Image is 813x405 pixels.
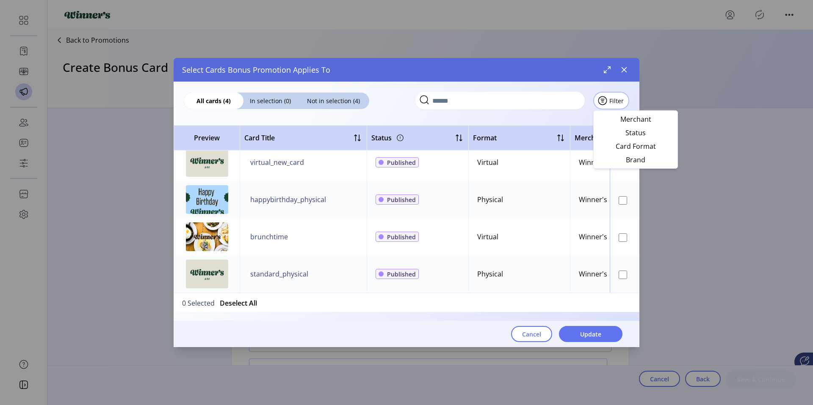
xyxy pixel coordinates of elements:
img: preview [186,222,228,251]
span: Update [580,330,601,339]
div: Virtual [477,157,498,167]
div: Physical [477,194,503,205]
div: All cards (4) [184,93,243,109]
span: Format [473,133,497,143]
button: Update [559,326,622,342]
span: Cancel [522,330,541,339]
span: Not in selection (4) [297,96,369,105]
span: In selection (0) [243,96,297,105]
span: Card Title [244,133,275,143]
img: preview [186,148,228,177]
img: preview [186,185,228,214]
span: Preview [178,133,235,143]
div: Winner's [579,157,607,167]
span: Filter [609,96,624,105]
div: Winner's [579,194,607,205]
button: brunchtime [249,230,290,244]
span: Merchant [575,133,606,143]
span: Published [387,270,416,279]
span: Select Cards Bonus Promotion Applies To [182,64,330,76]
button: Maximize [600,63,614,77]
img: preview [186,260,228,288]
span: brunchtime [250,232,288,242]
button: happybirthday_physical [249,193,328,206]
div: Not in selection (4) [297,93,369,109]
span: 0 Selected [182,298,215,307]
li: Card Format [595,140,676,153]
span: Merchant [600,116,671,123]
span: standard_physical [250,269,308,279]
span: All cards (4) [184,96,243,105]
span: Published [387,195,416,204]
span: happybirthday_physical [250,194,326,205]
button: virtual_new_card [249,156,306,169]
div: Virtual [477,232,498,242]
button: standard_physical [249,267,310,281]
span: virtual_new_card [250,157,304,167]
button: Cancel [511,326,552,342]
button: Filter Button [593,92,629,109]
div: Winner's [579,269,607,279]
button: Deselect All [220,298,257,308]
span: Status [600,129,671,136]
span: Published [387,233,416,241]
div: Physical [477,269,503,279]
li: Merchant [595,112,676,126]
div: In selection (0) [243,93,297,109]
span: Published [387,158,416,167]
div: Status [371,131,405,145]
span: Card Format [600,143,671,150]
div: Winner's [579,232,607,242]
li: Brand [595,153,676,167]
span: Brand [600,156,671,163]
li: Status [595,126,676,140]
